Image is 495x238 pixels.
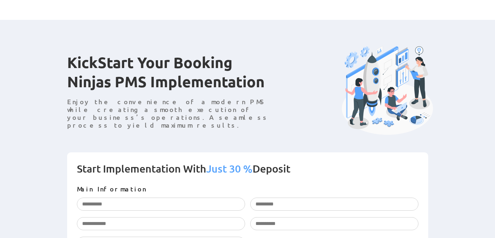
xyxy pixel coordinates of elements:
span: Just 30 % [206,162,253,175]
h1: KickStart Your Booking Ninjas PMS Implementation [67,53,276,98]
p: Enjoy the convenience of a modern PMS while creating a smooth execution of your business’s operat... [67,98,276,129]
h2: Start Implementation With Deposit [77,162,418,185]
p: Main Information [77,185,418,193]
img: Booking Ninjas PMS Implementation [342,46,433,135]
